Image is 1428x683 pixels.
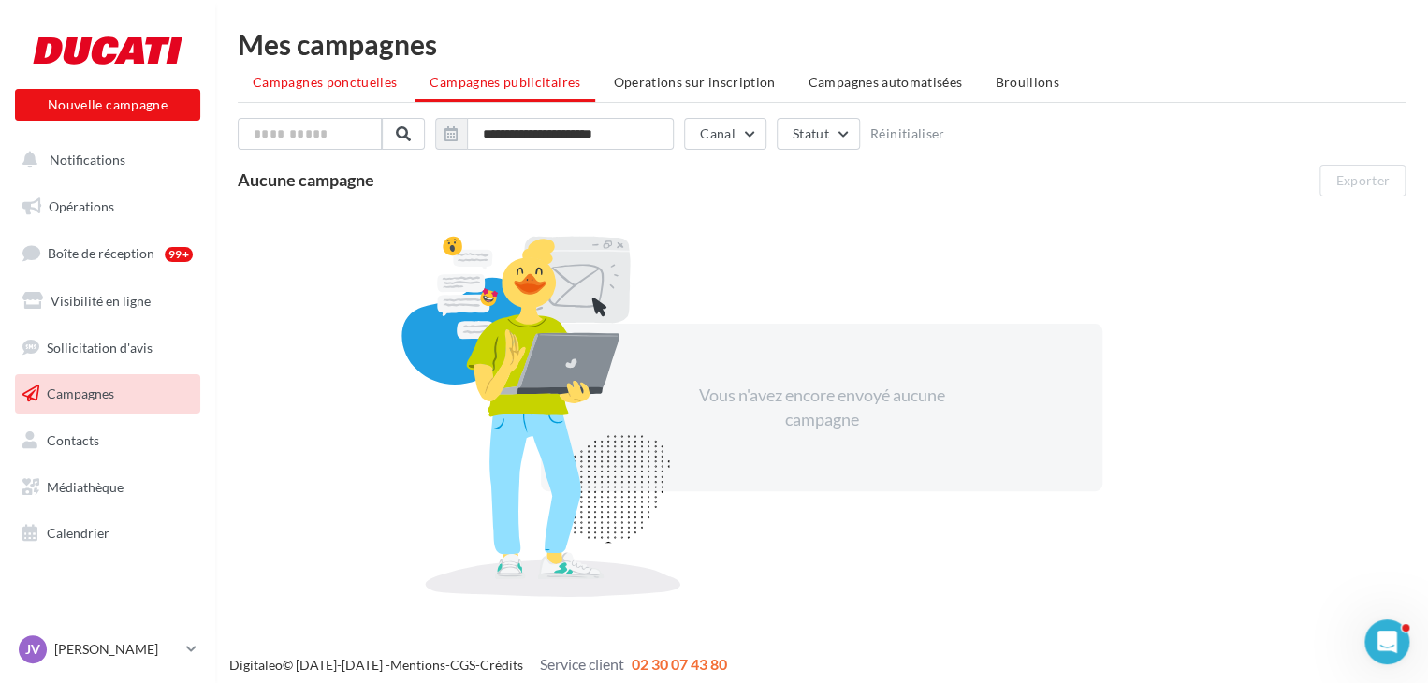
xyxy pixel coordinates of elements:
[11,514,204,553] a: Calendrier
[390,657,445,673] a: Mentions
[450,657,475,673] a: CGS
[540,655,624,673] span: Service client
[47,479,124,495] span: Médiathèque
[238,30,1406,58] div: Mes campagnes
[47,385,114,401] span: Campagnes
[15,632,200,667] a: JV [PERSON_NAME]
[25,640,40,659] span: JV
[11,374,204,414] a: Campagnes
[809,74,963,90] span: Campagnes automatisées
[15,89,200,121] button: Nouvelle campagne
[54,640,179,659] p: [PERSON_NAME]
[11,187,204,226] a: Opérations
[613,74,775,90] span: Operations sur inscription
[1319,165,1406,196] button: Exporter
[50,152,125,167] span: Notifications
[632,655,727,673] span: 02 30 07 43 80
[995,74,1059,90] span: Brouillons
[11,282,204,321] a: Visibilité en ligne
[47,339,153,355] span: Sollicitation d'avis
[165,247,193,262] div: 99+
[47,432,99,448] span: Contacts
[1364,619,1409,664] iframe: Intercom live chat
[47,525,109,541] span: Calendrier
[253,74,397,90] span: Campagnes ponctuelles
[11,328,204,368] a: Sollicitation d'avis
[684,118,766,150] button: Canal
[870,126,945,141] button: Réinitialiser
[11,468,204,507] a: Médiathèque
[11,421,204,460] a: Contacts
[229,657,283,673] a: Digitaleo
[480,657,523,673] a: Crédits
[777,118,860,150] button: Statut
[11,140,197,180] button: Notifications
[238,169,374,190] span: Aucune campagne
[229,657,727,673] span: © [DATE]-[DATE] - - -
[51,293,151,309] span: Visibilité en ligne
[661,384,983,431] div: Vous n'avez encore envoyé aucune campagne
[49,198,114,214] span: Opérations
[48,245,154,261] span: Boîte de réception
[11,233,204,273] a: Boîte de réception99+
